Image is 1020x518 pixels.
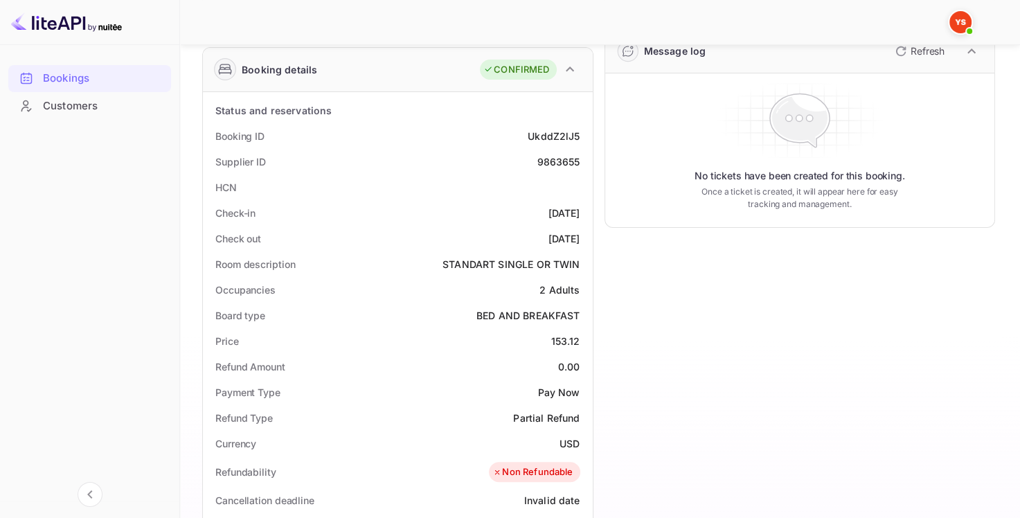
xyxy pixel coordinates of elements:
[215,206,256,220] div: Check-in
[949,11,972,33] img: Yandex Support
[215,411,273,425] div: Refund Type
[537,154,580,169] div: 9863655
[695,169,905,183] p: No tickets have been created for this booking.
[442,257,580,271] div: STANDART SINGLE OR TWIN
[215,154,266,169] div: Supplier ID
[215,359,285,374] div: Refund Amount
[483,63,549,77] div: CONFIRMED
[644,44,706,58] div: Message log
[215,308,265,323] div: Board type
[558,359,580,374] div: 0.00
[215,103,332,118] div: Status and reservations
[548,206,580,220] div: [DATE]
[215,436,256,451] div: Currency
[11,11,122,33] img: LiteAPI logo
[215,385,280,400] div: Payment Type
[242,62,317,77] div: Booking details
[215,493,314,508] div: Cancellation deadline
[215,283,276,297] div: Occupancies
[8,65,171,92] div: Bookings
[43,98,164,114] div: Customers
[513,411,580,425] div: Partial Refund
[8,93,171,120] div: Customers
[528,129,580,143] div: UkddZ2lJ5
[476,308,580,323] div: BED AND BREAKFAST
[215,465,276,479] div: Refundability
[524,493,580,508] div: Invalid date
[537,385,580,400] div: Pay Now
[215,180,237,195] div: HCN
[911,44,945,58] p: Refresh
[492,465,573,479] div: Non Refundable
[887,40,950,62] button: Refresh
[78,482,102,507] button: Collapse navigation
[8,65,171,91] a: Bookings
[8,93,171,118] a: Customers
[43,71,164,87] div: Bookings
[539,283,580,297] div: 2 Adults
[695,186,904,211] p: Once a ticket is created, it will appear here for easy tracking and management.
[551,334,580,348] div: 153.12
[215,231,261,246] div: Check out
[215,334,239,348] div: Price
[215,257,295,271] div: Room description
[548,231,580,246] div: [DATE]
[560,436,580,451] div: USD
[215,129,265,143] div: Booking ID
